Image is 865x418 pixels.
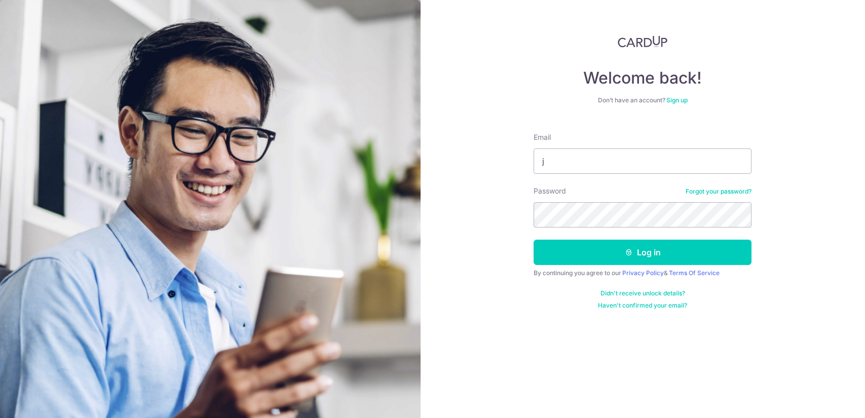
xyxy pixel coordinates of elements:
[534,269,751,277] div: By continuing you agree to our &
[600,289,685,297] a: Didn't receive unlock details?
[669,269,720,277] a: Terms Of Service
[534,148,751,174] input: Enter your Email
[598,301,687,310] a: Haven't confirmed your email?
[622,269,664,277] a: Privacy Policy
[534,186,566,196] label: Password
[666,96,688,104] a: Sign up
[534,96,751,104] div: Don’t have an account?
[534,240,751,265] button: Log in
[686,187,751,196] a: Forgot your password?
[618,35,667,48] img: CardUp Logo
[534,68,751,88] h4: Welcome back!
[534,132,551,142] label: Email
